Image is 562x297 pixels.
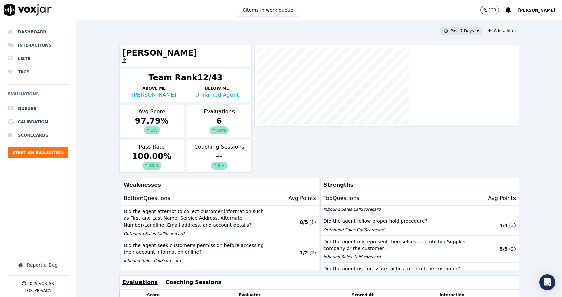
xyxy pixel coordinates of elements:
img: voxjar logo [4,4,52,16]
button: Did the agent seek customer's permission before accessing their account information online? Inbou... [121,239,319,266]
p: 2025 Voxjar [27,281,54,286]
p: Inbound Sales Call Scorecard [323,207,468,212]
p: Did the agent misrepresent themselves as a utility / Supplier company or the customer? [323,238,468,252]
button: Did the agent misrepresent themselves as a utility / Supplier company or the customer? Inbound Sa... [321,236,519,263]
p: Weaknesses [121,178,316,192]
p: Inbound Sales Call Scorecard [124,258,268,263]
p: Did the agent use pressure tactics to enroll the customer? [323,265,468,272]
a: Unnamed Agent [195,92,239,98]
button: Did the agent attempt to collect customer information such as First and Last Name, Service Addres... [121,205,319,239]
div: Evaluations [187,105,252,137]
p: ( 3 ) [509,222,516,229]
p: 1 / 2 [300,249,308,256]
button: TOS [25,288,33,293]
a: Scorecards [8,129,68,142]
p: Outbound Sales Call Scorecard [323,227,468,233]
a: Dashboard [8,25,68,39]
p: Avg Points [288,194,316,202]
p: Top Questions [323,194,359,202]
div: Open Intercom Messenger [539,274,555,290]
button: Did the agent seek customer's permission before accessing their account information? Outbound Sal... [121,266,319,293]
p: 0 / 5 [300,219,308,226]
div: -- [190,151,249,170]
a: Tags [8,65,68,79]
p: Did the agent follow proper hold procedure? [323,218,468,225]
h1: [PERSON_NAME] [122,48,249,58]
p: Did the agent seek customer's permission before accessing their account information? [124,269,268,282]
p: ( 3 ) [509,246,516,252]
p: ( 2 ) [309,249,316,256]
div: 100.00 % [122,151,181,170]
button: Did the agent use pressure tactics to enroll the customer? Inbound Sales CallScorecard 5/5 (2) [321,263,519,283]
p: Above Me [122,86,186,91]
span: [PERSON_NAME] [518,8,555,13]
p: Avg Points [488,194,516,202]
div: 6 [190,116,249,134]
button: Report a Bug [8,260,68,270]
button: Add a filter [485,27,519,35]
a: [PERSON_NAME] [132,92,176,98]
div: Avg Score [119,105,184,137]
div: Coaching Sessions [187,140,252,173]
button: Past 7 Days [441,27,482,35]
p: Did the agent attempt to collect customer information such as First and Last Name, Service Addres... [124,208,268,228]
button: Evaluations [122,278,158,286]
button: Coaching Sessions [166,278,221,286]
a: Interactions [8,39,68,52]
p: 4 / 4 [500,222,508,229]
button: Did the agent follow proper hold procedure? Outbound Sales CallScorecard 4/4 (3) [321,215,519,236]
p: 5 / 5 [500,269,508,276]
p: Did the agent seek customer's permission before accessing their account information online? [124,242,268,255]
p: Bottom Questions [124,194,170,202]
button: Privacy [34,288,51,293]
div: 50 % [210,126,229,134]
div: 97.79 % [122,116,181,134]
p: Outbound Sales Call Scorecard [124,231,268,236]
button: 120 [480,6,499,14]
p: ( 1 ) [309,219,316,226]
p: Inbound Sales Call Scorecard [323,254,468,260]
div: 1 % [144,126,160,134]
div: Team Rank 12/43 [148,72,222,83]
button: [PERSON_NAME] [518,6,562,14]
div: 33 % [142,162,161,170]
a: Queues [8,102,68,115]
div: Pass Rate [119,140,184,173]
p: Below Me [186,86,249,91]
h6: Evaluations [8,90,68,102]
a: Calibration [8,115,68,129]
p: 120 [489,7,496,13]
p: ( 2 ) [509,269,516,276]
p: Strengths [321,178,516,192]
button: 120 [480,6,506,14]
p: 5 / 5 [500,246,508,252]
div: 0% [211,162,227,170]
button: Start an Evaluation [8,147,68,158]
button: 0items in work queue [237,4,299,16]
a: Lists [8,52,68,65]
